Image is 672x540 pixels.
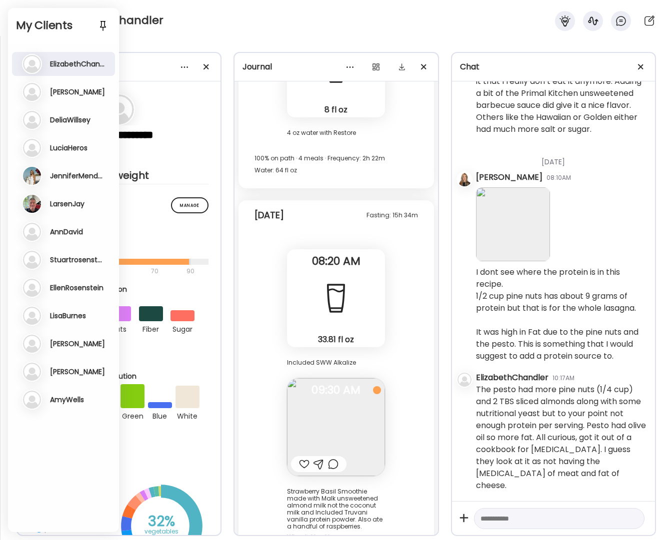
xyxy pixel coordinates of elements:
[107,321,131,335] div: fats
[50,367,105,376] h3: [PERSON_NAME]
[29,228,208,239] div: On path meals
[242,61,429,73] div: Journal
[476,145,647,171] div: [DATE]
[29,243,208,255] div: 89%
[50,143,87,152] h3: LuciaHeros
[50,115,90,124] h3: DeliaWillsey
[148,408,172,422] div: blue
[50,339,105,348] h3: [PERSON_NAME]
[35,458,202,469] div: Portions by Food group
[25,61,212,73] div: Profile
[171,197,208,213] div: Manage
[50,59,106,68] h3: ElizabethChandler
[16,18,111,33] h2: My Clients
[287,378,385,476] img: images%2FLmewejLqqxYGdaZecVheXEEv6Df2%2Fc9p9XJyQSzRieJtPwzwi%2FmyQPdQ5AEP5cu3ui8QJy_240
[287,257,385,266] span: 08:20 AM
[50,395,84,404] h3: AmyWells
[136,516,186,528] div: 32%
[476,171,542,183] div: [PERSON_NAME]
[287,129,385,136] div: 4 oz water with Restore
[29,197,208,212] h2: Insights
[287,386,385,395] span: 09:30 AM
[50,171,106,180] h3: JenniferMendonca
[546,173,571,182] div: 08:10AM
[476,187,550,261] img: images%2FLmewejLqqxYGdaZecVheXEEv6Df2%2FoqTyqETEmoDg8Py74L22%2FZiWwG9GXzShtHbA05Y7F_240
[476,372,548,384] div: ElizabethChandler
[29,157,208,169] div: Goal is to
[457,172,471,186] img: avatars%2FC7qqOxmwlCb4p938VsoDHlkq1VT2
[50,283,103,292] h3: EllenRosenstein
[287,359,385,366] div: Included SWW Alkalize
[185,265,195,277] div: 90
[476,384,647,492] div: The pesto had more pine nuts (1/4 cup) and 2 TBS sliced almonds along with some nutritional yeast...
[50,255,106,264] h3: Stuartrosenstein
[29,169,208,181] div: Lose or manage weight
[254,209,284,221] div: [DATE]
[35,371,202,382] div: “Eat the rainbow” Distribution
[291,104,381,115] div: 8 fl oz
[287,488,385,530] div: Strawberry Basil Smoothie made with Malk unsweetened almond milk not the coconut milk and Include...
[136,526,186,538] div: vegetables
[460,61,647,73] div: Chat
[170,321,194,335] div: sugar
[175,408,199,422] div: white
[50,227,83,236] h3: AnnDavid
[35,284,202,295] div: Macronutrient Distribution
[50,311,86,320] h3: LisaBurnes
[50,199,84,208] h3: LarsenJay
[254,152,417,176] div: 100% on path · 4 meals · Frequency: 2h 22m Water: 64 fl oz
[104,94,134,124] img: bg-avatar-default.svg
[120,408,144,422] div: green
[552,374,574,383] div: 10:17AM
[476,266,647,362] div: I dont see where the protein is in this recipe. 1/2 cup pine nuts has about 9 grams of protein bu...
[291,334,381,345] div: 33.81 fl oz
[139,321,163,335] div: fiber
[50,87,105,96] h3: [PERSON_NAME]
[457,373,471,387] img: bg-avatar-default.svg
[366,209,418,221] div: Fasting: 15h 34m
